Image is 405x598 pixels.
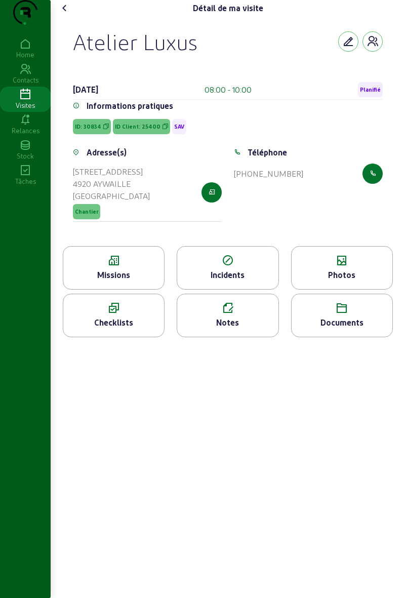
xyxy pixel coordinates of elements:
[73,178,150,190] div: 4920 AYWAILLE
[73,190,150,202] div: [GEOGRAPHIC_DATA]
[75,208,98,215] span: Chantier
[73,28,197,55] div: Atelier Luxus
[63,316,164,329] div: Checklists
[174,123,184,130] span: SAV
[248,146,287,158] div: Téléphone
[87,100,173,112] div: Informations pratiques
[360,86,381,93] span: Planifié
[177,316,278,329] div: Notes
[75,123,101,130] span: ID: 30834
[292,269,392,281] div: Photos
[234,168,303,180] div: [PHONE_NUMBER]
[73,84,98,96] div: [DATE]
[115,123,160,130] span: ID Client: 25400
[73,166,150,178] div: [STREET_ADDRESS]
[63,269,164,281] div: Missions
[87,146,127,158] div: Adresse(s)
[292,316,392,329] div: Documents
[205,84,252,96] div: 08:00 - 10:00
[177,269,278,281] div: Incidents
[193,2,263,14] div: Détail de ma visite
